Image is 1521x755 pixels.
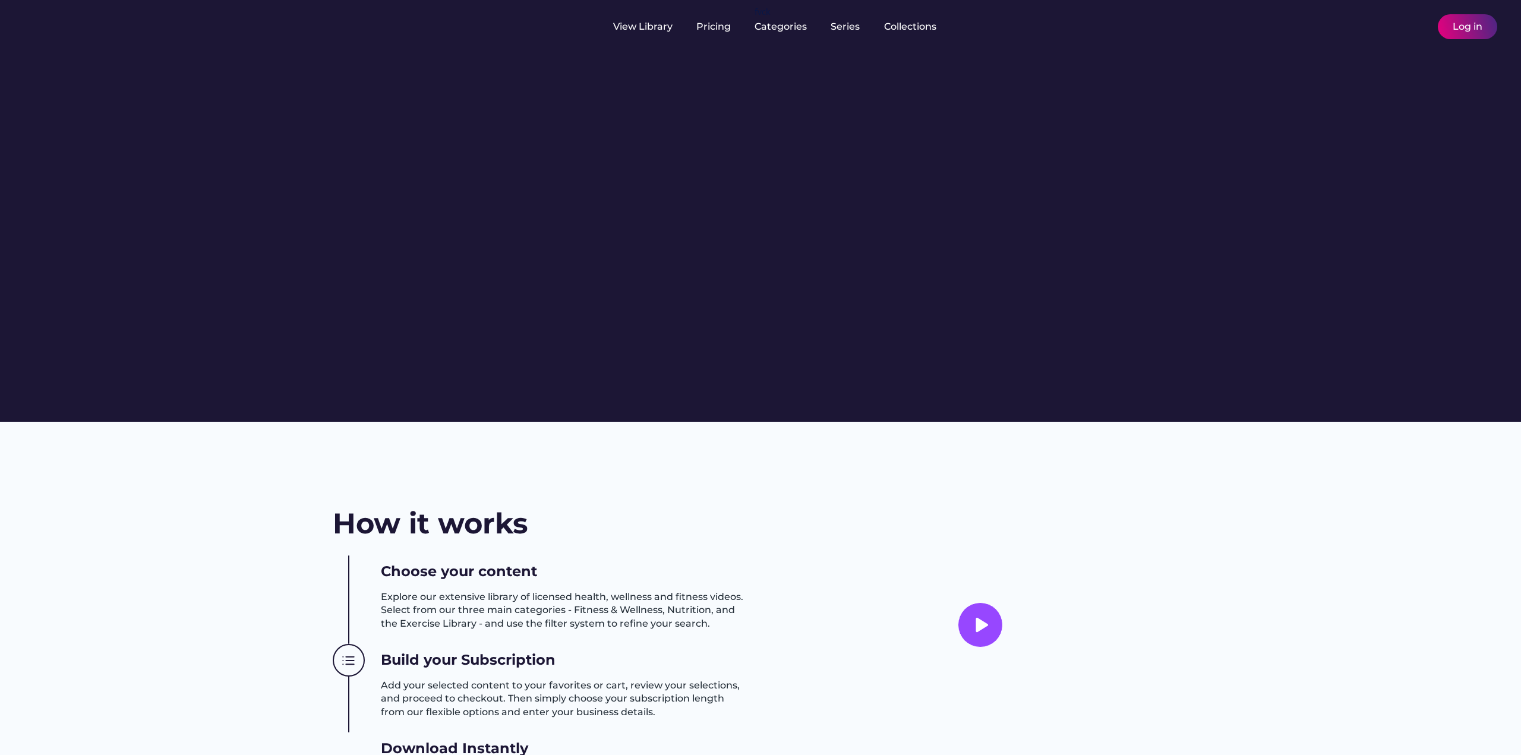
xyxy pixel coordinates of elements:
img: yH5BAEAAAAALAAAAAABAAEAAAIBRAA7 [772,525,1188,725]
img: yH5BAEAAAAALAAAAAABAAEAAAIBRAA7 [333,555,365,589]
div: Pricing [696,20,731,33]
img: Group%201000002438.svg [333,644,365,677]
h2: How it works [333,504,528,544]
img: yH5BAEAAAAALAAAAAABAAEAAAIBRAA7 [137,20,151,34]
div: Categories [755,20,807,33]
h3: Build your Subscription [381,650,556,670]
div: fvck [755,6,770,18]
div: View Library [613,20,673,33]
h3: Add your selected content to your favorites or cart, review your selections, and proceed to check... [381,679,749,719]
img: yH5BAEAAAAALAAAAAABAAEAAAIBRAA7 [1391,20,1406,34]
div: Collections [884,20,936,33]
h3: Choose your content [381,561,537,582]
img: yH5BAEAAAAALAAAAAABAAEAAAIBRAA7 [1412,20,1426,34]
img: yH5BAEAAAAALAAAAAABAAEAAAIBRAA7 [24,13,118,37]
div: Series [831,20,860,33]
div: Log in [1453,20,1482,33]
h3: Explore our extensive library of licensed health, wellness and fitness videos. Select from our th... [381,590,749,630]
